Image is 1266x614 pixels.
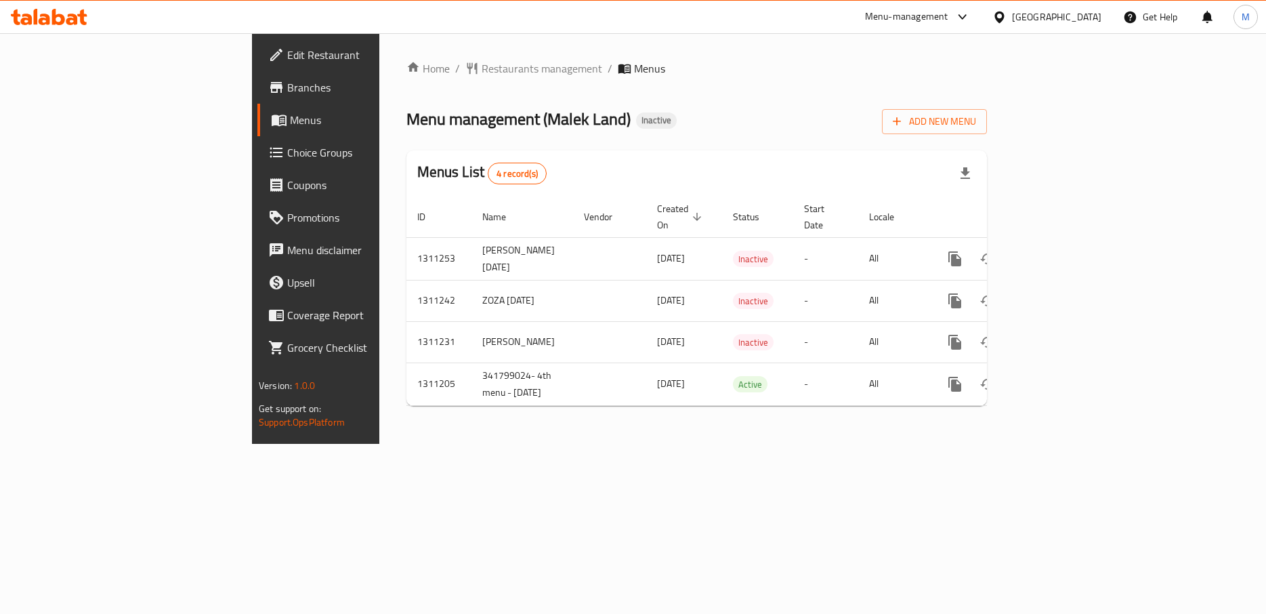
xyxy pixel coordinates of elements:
span: Inactive [733,251,774,267]
span: Upsell [287,274,452,291]
span: Get support on: [259,400,321,417]
td: ZOZA [DATE] [471,280,573,321]
a: Coupons [257,169,463,201]
span: Choice Groups [287,144,452,161]
span: Menu management ( Malek Land ) [406,104,631,134]
a: Upsell [257,266,463,299]
button: more [939,243,971,275]
th: Actions [928,197,1080,238]
a: Menu disclaimer [257,234,463,266]
span: Version: [259,377,292,394]
span: Vendor [584,209,630,225]
td: [PERSON_NAME] [471,321,573,363]
span: Add New Menu [893,113,976,130]
button: more [939,326,971,359]
div: Inactive [733,334,774,350]
span: Inactive [636,115,677,126]
span: Name [482,209,524,225]
td: 341799024- 4th menu - [DATE] [471,363,573,405]
button: Change Status [971,285,1004,317]
button: Change Status [971,326,1004,359]
div: [GEOGRAPHIC_DATA] [1012,9,1101,24]
span: 1.0.0 [294,377,315,394]
h2: Menus List [417,162,547,184]
span: Branches [287,79,452,96]
div: Active [733,376,767,392]
a: Choice Groups [257,136,463,169]
span: Inactive [733,293,774,309]
a: Grocery Checklist [257,331,463,364]
a: Promotions [257,201,463,234]
button: Add New Menu [882,109,987,134]
td: All [858,363,928,405]
div: Menu-management [865,9,948,25]
table: enhanced table [406,197,1080,406]
td: - [793,321,858,363]
div: Export file [949,157,982,190]
span: 4 record(s) [488,167,546,180]
td: - [793,280,858,321]
a: Menus [257,104,463,136]
span: Active [733,377,767,392]
span: Menus [290,112,452,128]
td: All [858,237,928,280]
div: Total records count [488,163,547,184]
nav: breadcrumb [406,60,987,77]
a: Branches [257,71,463,104]
span: Inactive [733,335,774,350]
span: ID [417,209,443,225]
span: [DATE] [657,333,685,350]
button: Change Status [971,243,1004,275]
td: All [858,321,928,363]
span: Menus [634,60,665,77]
span: Coverage Report [287,307,452,323]
button: more [939,285,971,317]
li: / [608,60,612,77]
button: Change Status [971,368,1004,401]
span: M [1242,9,1250,24]
span: [DATE] [657,249,685,267]
span: Restaurants management [482,60,602,77]
span: Edit Restaurant [287,47,452,63]
span: Promotions [287,209,452,226]
a: Support.OpsPlatform [259,413,345,431]
span: Menu disclaimer [287,242,452,258]
span: Status [733,209,777,225]
a: Edit Restaurant [257,39,463,71]
span: [DATE] [657,291,685,309]
span: Coupons [287,177,452,193]
td: [PERSON_NAME] [DATE] [471,237,573,280]
span: Created On [657,201,706,233]
button: more [939,368,971,401]
span: [DATE] [657,375,685,392]
td: - [793,237,858,280]
a: Coverage Report [257,299,463,331]
span: Locale [869,209,912,225]
td: - [793,363,858,405]
span: Start Date [804,201,842,233]
div: Inactive [636,112,677,129]
td: All [858,280,928,321]
span: Grocery Checklist [287,340,452,356]
a: Restaurants management [465,60,602,77]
